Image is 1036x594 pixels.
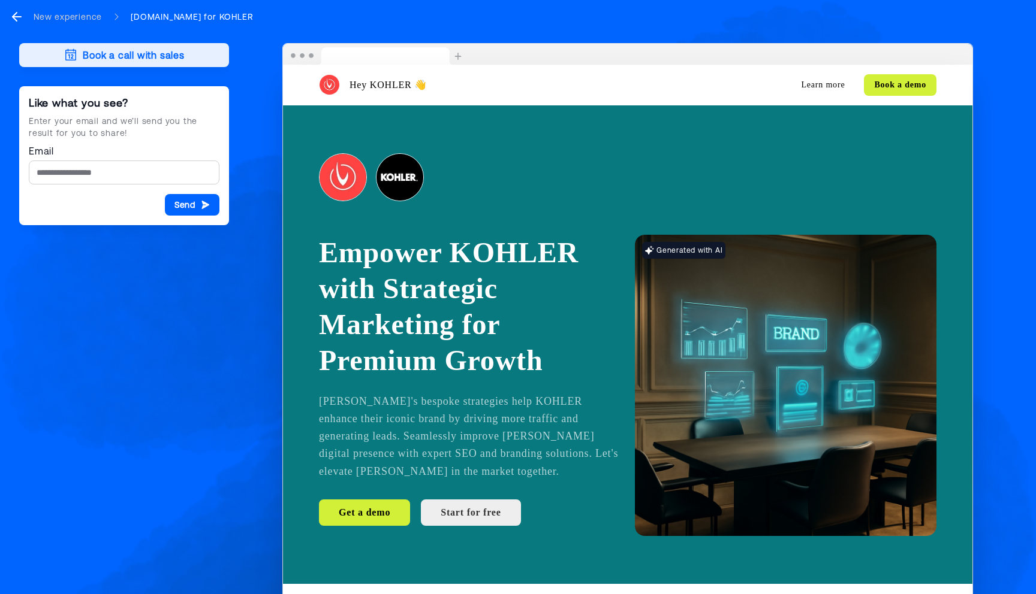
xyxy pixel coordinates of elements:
[34,11,102,23] div: New experience
[29,115,219,139] div: Enter your email and we’ll send you the result for you to share!
[131,11,253,23] div: [DOMAIN_NAME] for KOHLER
[29,96,219,110] div: Like what you see?
[10,10,24,24] svg: go back
[165,194,219,216] button: Send
[283,44,467,65] img: Browser topbar
[19,43,229,67] button: Book a call with sales
[29,144,219,158] label: Email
